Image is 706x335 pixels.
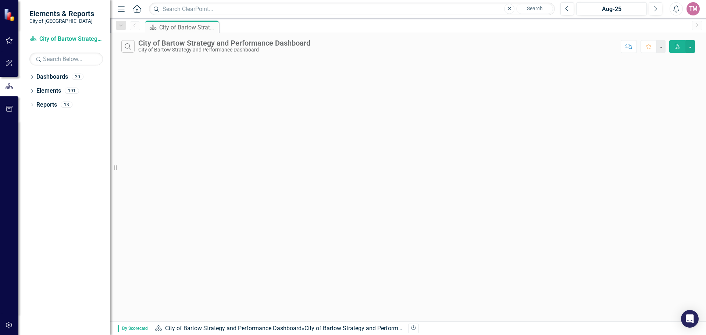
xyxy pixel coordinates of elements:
div: Open Intercom Messenger [681,310,699,328]
div: Aug-25 [579,5,644,14]
a: Reports [36,101,57,109]
img: ClearPoint Strategy [4,8,17,21]
a: Dashboards [36,73,68,81]
span: Elements & Reports [29,9,94,18]
div: 191 [65,88,79,94]
div: City of Bartow Strategy and Performance Dashboard [138,47,310,53]
a: City of Bartow Strategy and Performance Dashboard [165,325,302,332]
input: Search ClearPoint... [149,3,555,15]
span: By Scorecard [118,325,151,332]
button: Search [516,4,553,14]
div: City of Bartow Strategy and Performance Dashboard [159,23,217,32]
div: 30 [72,74,83,80]
input: Search Below... [29,53,103,65]
div: » [155,324,403,333]
button: TM [687,2,700,15]
a: Elements [36,87,61,95]
small: City of [GEOGRAPHIC_DATA] [29,18,94,24]
div: 13 [61,101,72,108]
div: City of Bartow Strategy and Performance Dashboard [304,325,441,332]
span: Search [527,6,543,11]
a: City of Bartow Strategy and Performance Dashboard [29,35,103,43]
div: City of Bartow Strategy and Performance Dashboard [138,39,310,47]
button: Aug-25 [576,2,647,15]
